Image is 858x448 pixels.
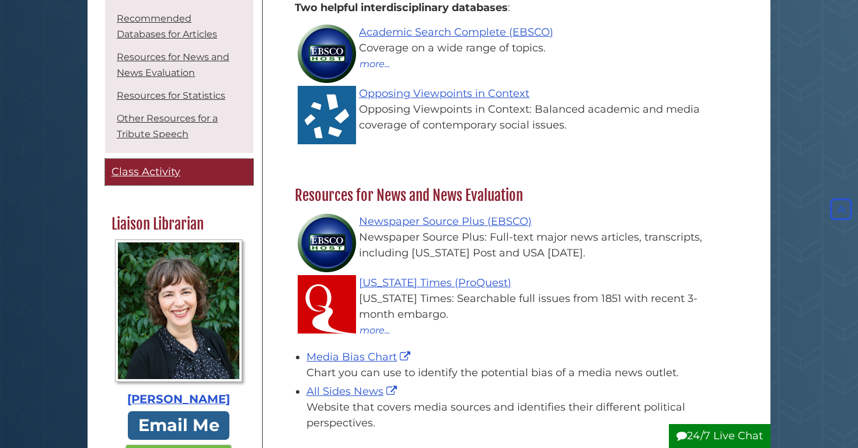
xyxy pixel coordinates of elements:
[306,102,730,133] div: Opposing Viewpoints in Context: Balanced academic and media coverage of contemporary social issues.
[306,365,730,381] div: Chart you can use to identify the potential bias of a media news outlet.
[117,113,218,140] a: Other Resources for a Tribute Speech
[115,239,243,382] img: Profile Photo
[306,350,413,363] a: Media Bias Chart
[106,215,252,234] h2: Liaison Librarian
[306,40,730,56] div: Coverage on a wide range of topics.
[359,56,390,71] button: more...
[306,400,730,431] div: Website that covers media sources and identifies their different political perspectives.
[111,391,246,408] div: [PERSON_NAME]
[359,215,532,228] a: Newspaper Source Plus (EBSCO)
[111,239,246,408] a: Profile Photo [PERSON_NAME]
[117,91,225,102] a: Resources for Statistics
[359,87,529,100] a: Opposing Viewpoints in Context
[359,276,511,289] a: [US_STATE] Times (ProQuest)
[306,385,400,398] a: All Sides News
[117,13,217,40] a: Recommended Databases for Articles
[359,26,553,39] a: Academic Search Complete (EBSCO)
[669,424,770,448] button: 24/7 Live Chat
[306,291,730,322] div: [US_STATE] Times: Searchable full issues from 1851 with recent 3-month embargo.
[289,186,735,205] h2: Resources for News and News Evaluation
[295,1,508,14] strong: Two helpful interdisciplinary databases
[359,322,390,338] button: more...
[827,203,855,216] a: Back to Top
[306,230,730,261] div: Newspaper Source Plus: Full-text major news articles, transcripts, including [US_STATE] Post and ...
[111,166,180,179] span: Class Activity
[128,411,229,440] a: Email Me
[117,52,229,79] a: Resources for News and News Evaluation
[105,159,253,186] a: Class Activity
